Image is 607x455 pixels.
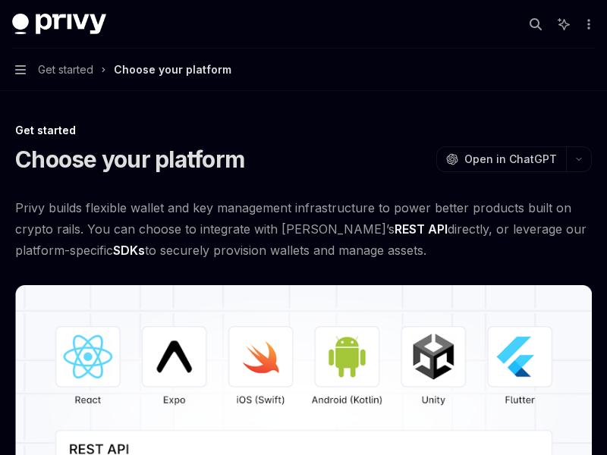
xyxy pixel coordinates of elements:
span: Open in ChatGPT [464,152,557,167]
span: Privy builds flexible wallet and key management infrastructure to power better products built on ... [15,197,592,261]
strong: SDKs [113,243,145,258]
span: Get started [38,61,93,79]
button: Open in ChatGPT [436,146,566,172]
div: Get started [15,123,592,138]
strong: REST API [395,221,448,237]
img: dark logo [12,14,106,35]
div: Choose your platform [114,61,231,79]
h1: Choose your platform [15,146,244,173]
button: More actions [580,14,595,35]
